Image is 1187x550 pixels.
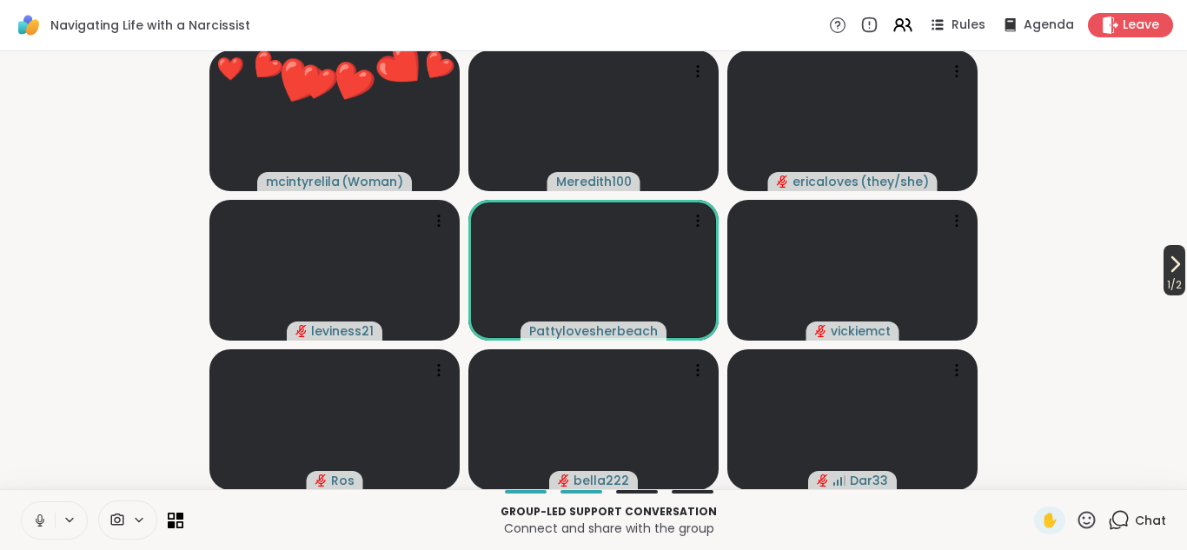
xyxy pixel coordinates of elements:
span: vickiemct [831,322,891,340]
span: audio-muted [315,474,328,487]
span: ( they/she ) [860,173,929,190]
span: audio-muted [295,325,308,337]
span: audio-muted [777,176,789,188]
p: Connect and share with the group [194,520,1024,537]
span: audio-muted [815,325,827,337]
span: Dar33 [850,472,888,489]
button: ❤️ [278,44,356,123]
span: Ros [331,472,355,489]
span: Leave [1123,17,1159,34]
button: ❤️ [229,30,303,103]
button: 1/2 [1164,245,1185,295]
span: ✋ [1041,510,1058,531]
span: leviness21 [311,322,374,340]
span: ( Woman ) [342,173,403,190]
img: ShareWell Logomark [14,10,43,40]
span: audio-muted [558,474,570,487]
div: ❤️ [216,52,244,86]
button: ❤️ [305,36,399,129]
p: Group-led support conversation [194,504,1024,520]
span: Meredith100 [556,173,632,190]
span: ericaloves [792,173,859,190]
span: Pattylovesherbeach [529,322,658,340]
span: mcintyrelila [266,173,340,190]
button: ❤️ [345,8,461,123]
span: bella222 [574,472,629,489]
span: Navigating Life with a Narcissist [50,17,250,34]
span: Chat [1135,512,1166,529]
span: Rules [952,17,985,34]
span: 1 / 2 [1164,275,1185,295]
button: ❤️ [401,30,473,102]
span: Agenda [1024,17,1074,34]
span: audio-muted [817,474,829,487]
